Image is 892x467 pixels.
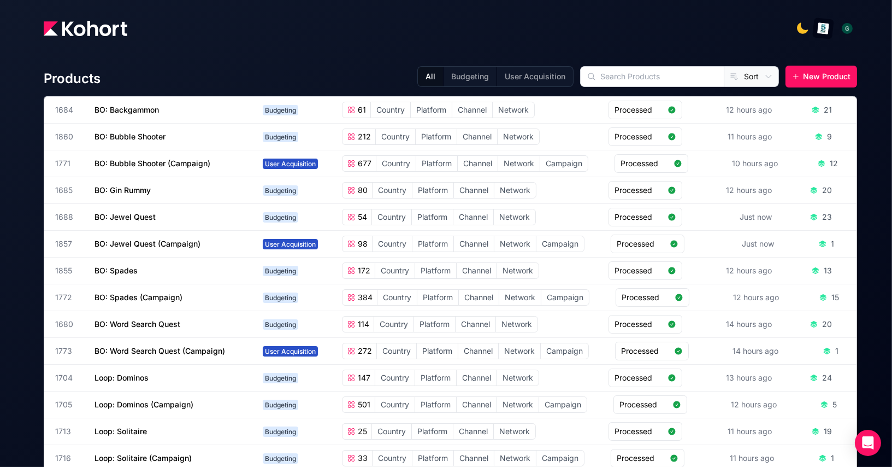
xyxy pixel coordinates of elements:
[494,236,536,252] span: Network
[831,238,834,249] div: 1
[725,129,774,144] div: 11 hours ago
[55,212,81,223] span: 1688
[443,67,497,86] button: Budgeting
[94,293,182,302] span: BO: Spades (Campaign)
[729,397,779,412] div: 12 hours ago
[263,159,318,169] span: User Acquisition
[785,66,857,87] button: New Product
[44,21,127,36] img: Kohort logo
[417,343,458,359] span: Platform
[615,372,663,383] span: Processed
[822,372,832,383] div: 24
[494,451,536,466] span: Network
[498,156,540,171] span: Network
[372,424,411,439] span: Country
[374,317,413,332] span: Country
[94,319,180,329] span: BO: Word Search Quest
[615,319,663,330] span: Processed
[724,370,774,386] div: 13 hours ago
[855,430,881,456] div: Open Intercom Messenger
[824,265,832,276] div: 13
[356,292,373,303] span: 384
[822,185,832,196] div: 20
[375,370,415,386] span: Country
[263,453,298,464] span: Budgeting
[415,397,456,412] span: Platform
[412,236,453,252] span: Platform
[263,185,298,196] span: Budgeting
[499,290,541,305] span: Network
[457,370,497,386] span: Channel
[356,131,371,142] span: 212
[615,185,663,196] span: Processed
[94,159,210,168] span: BO: Bubble Shooter (Campaign)
[415,370,456,386] span: Platform
[457,397,497,412] span: Channel
[457,263,497,278] span: Channel
[415,263,456,278] span: Platform
[94,346,225,355] span: BO: Word Search Quest (Campaign)
[94,239,200,248] span: BO: Jewel Quest (Campaign)
[619,399,668,410] span: Processed
[55,392,868,418] a: 1705Loop: Dominos (Campaign)Budgeting501CountryPlatformChannelNetworkCampaignProcessed12 hours ago5
[452,102,492,118] span: Channel
[55,284,870,311] a: 1772BO: Spades (Campaign)Budgeting384CountryPlatformChannelNetworkCampaignProcessed12 hours ago15
[724,317,774,332] div: 14 hours ago
[621,346,670,357] span: Processed
[55,231,865,257] a: 1857BO: Jewel Quest (Campaign)User Acquisition98CountryPlatformChannelNetworkCampaignProcessedJus...
[376,156,416,171] span: Country
[356,212,367,223] span: 54
[55,399,81,410] span: 1705
[412,209,453,225] span: Platform
[94,132,166,141] span: BO: Bubble Shooter
[541,343,588,359] span: Campaign
[412,451,453,466] span: Platform
[373,236,412,252] span: Country
[730,343,781,359] div: 14 hours ago
[55,265,81,276] span: 1855
[263,105,298,115] span: Budgeting
[375,397,415,412] span: Country
[94,105,159,114] span: BO: Backgammon
[55,372,81,383] span: 1704
[55,124,863,150] a: 1860BO: Bubble ShooterBudgeting212CountryPlatformChannelNetworkProcessed11 hours ago9
[725,424,774,439] div: 11 hours ago
[831,453,834,464] div: 1
[457,129,497,144] span: Channel
[377,343,416,359] span: Country
[375,263,415,278] span: Country
[356,158,371,169] span: 677
[94,400,193,409] span: Loop: Dominos (Campaign)
[728,451,776,466] div: 11 hours ago
[499,343,540,359] span: Network
[263,400,298,410] span: Budgeting
[371,102,410,118] span: Country
[737,209,774,225] div: Just now
[414,317,455,332] span: Platform
[55,453,81,464] span: 1716
[493,102,534,118] span: Network
[94,185,151,195] span: BO: Gin Rummy
[617,238,665,249] span: Processed
[55,418,863,445] a: 1713Loop: SolitaireBudgeting25CountryPlatformChannelNetworkProcessed11 hours ago19
[356,346,372,357] span: 272
[263,212,298,223] span: Budgeting
[94,373,149,382] span: Loop: Dominos
[373,451,412,466] span: Country
[416,129,457,144] span: Platform
[621,158,669,169] span: Processed
[263,132,298,142] span: Budgeting
[744,71,759,82] span: Sort
[55,104,81,115] span: 1684
[55,346,81,357] span: 1773
[541,290,589,305] span: Campaign
[496,317,537,332] span: Network
[724,102,774,118] div: 12 hours ago
[615,212,663,223] span: Processed
[835,346,838,357] div: 1
[454,183,494,198] span: Channel
[831,292,839,303] div: 15
[615,104,663,115] span: Processed
[622,292,670,303] span: Processed
[454,236,494,252] span: Channel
